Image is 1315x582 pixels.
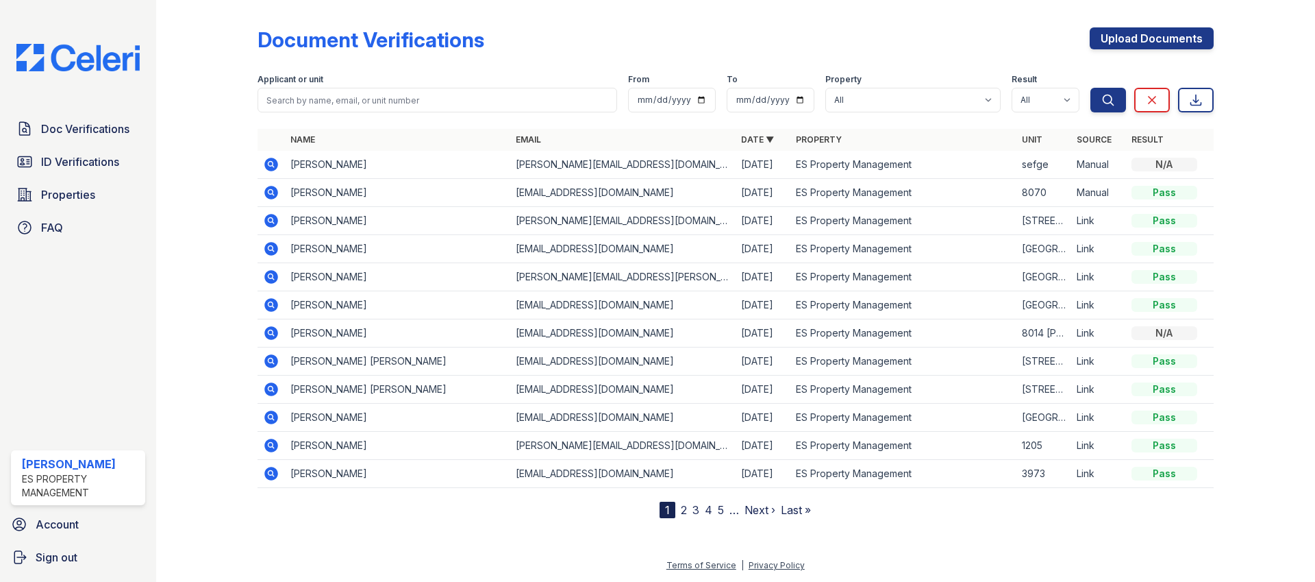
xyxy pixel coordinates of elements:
[1071,376,1126,404] td: Link
[736,207,790,235] td: [DATE]
[790,432,1016,460] td: ES Property Management
[285,460,510,488] td: [PERSON_NAME]
[1016,263,1071,291] td: [GEOGRAPHIC_DATA]
[5,44,151,71] img: CE_Logo_Blue-a8612792a0a2168367f1c8372b55b34899dd931a85d93a1a3d3e32e68fde9ad4.png
[290,134,315,145] a: Name
[41,219,63,236] span: FAQ
[510,404,736,432] td: [EMAIL_ADDRESS][DOMAIN_NAME]
[285,376,510,404] td: [PERSON_NAME] [PERSON_NAME]
[736,348,790,376] td: [DATE]
[736,235,790,263] td: [DATE]
[790,404,1016,432] td: ES Property Management
[510,460,736,488] td: [EMAIL_ADDRESS][DOMAIN_NAME]
[41,154,119,170] span: ID Verifications
[11,214,145,241] a: FAQ
[1131,242,1197,256] div: Pass
[692,503,699,517] a: 3
[1016,235,1071,263] td: [GEOGRAPHIC_DATA]
[510,291,736,319] td: [EMAIL_ADDRESS][DOMAIN_NAME]
[36,549,77,566] span: Sign out
[741,560,744,570] div: |
[1016,404,1071,432] td: [GEOGRAPHIC_DATA][PERSON_NAME]
[5,511,151,538] a: Account
[790,207,1016,235] td: ES Property Management
[1131,326,1197,340] div: N/A
[11,148,145,175] a: ID Verifications
[285,348,510,376] td: [PERSON_NAME] [PERSON_NAME]
[510,348,736,376] td: [EMAIL_ADDRESS][DOMAIN_NAME]
[1131,214,1197,228] div: Pass
[510,432,736,460] td: [PERSON_NAME][EMAIL_ADDRESS][DOMAIN_NAME]
[744,503,775,517] a: Next ›
[781,503,811,517] a: Last »
[1071,151,1126,179] td: Manual
[1071,460,1126,488] td: Link
[727,74,738,85] label: To
[1012,74,1037,85] label: Result
[1016,207,1071,235] td: [STREET_ADDRESS]
[718,503,724,517] a: 5
[1016,319,1071,348] td: 8014 [PERSON_NAME] Dr
[736,291,790,319] td: [DATE]
[790,235,1016,263] td: ES Property Management
[736,263,790,291] td: [DATE]
[1071,235,1126,263] td: Link
[1071,432,1126,460] td: Link
[258,74,323,85] label: Applicant or unit
[1131,270,1197,284] div: Pass
[790,348,1016,376] td: ES Property Management
[796,134,842,145] a: Property
[285,207,510,235] td: [PERSON_NAME]
[1071,179,1126,207] td: Manual
[285,151,510,179] td: [PERSON_NAME]
[736,460,790,488] td: [DATE]
[736,404,790,432] td: [DATE]
[516,134,541,145] a: Email
[1131,383,1197,396] div: Pass
[1071,348,1126,376] td: Link
[660,502,675,518] div: 1
[285,235,510,263] td: [PERSON_NAME]
[825,74,862,85] label: Property
[1071,319,1126,348] td: Link
[1131,467,1197,481] div: Pass
[749,560,805,570] a: Privacy Policy
[790,263,1016,291] td: ES Property Management
[510,207,736,235] td: [PERSON_NAME][EMAIL_ADDRESS][DOMAIN_NAME]
[681,503,687,517] a: 2
[510,235,736,263] td: [EMAIL_ADDRESS][DOMAIN_NAME]
[1016,179,1071,207] td: 8070
[790,319,1016,348] td: ES Property Management
[790,460,1016,488] td: ES Property Management
[1071,263,1126,291] td: Link
[736,376,790,404] td: [DATE]
[510,263,736,291] td: [PERSON_NAME][EMAIL_ADDRESS][PERSON_NAME][PERSON_NAME][DOMAIN_NAME]
[1071,291,1126,319] td: Link
[790,151,1016,179] td: ES Property Management
[285,432,510,460] td: [PERSON_NAME]
[1016,151,1071,179] td: sefge
[1016,376,1071,404] td: [STREET_ADDRESS]
[1071,404,1126,432] td: Link
[1071,207,1126,235] td: Link
[285,179,510,207] td: [PERSON_NAME]
[1131,298,1197,312] div: Pass
[1016,348,1071,376] td: [STREET_ADDRESS]
[11,115,145,143] a: Doc Verifications
[666,560,736,570] a: Terms of Service
[11,181,145,208] a: Properties
[790,291,1016,319] td: ES Property Management
[285,319,510,348] td: [PERSON_NAME]
[1077,134,1112,145] a: Source
[790,179,1016,207] td: ES Property Management
[1131,158,1197,171] div: N/A
[1131,354,1197,368] div: Pass
[41,121,129,137] span: Doc Verifications
[510,376,736,404] td: [EMAIL_ADDRESS][DOMAIN_NAME]
[1016,460,1071,488] td: 3973
[729,502,739,518] span: …
[1131,186,1197,199] div: Pass
[1016,432,1071,460] td: 1205
[5,544,151,571] button: Sign out
[285,263,510,291] td: [PERSON_NAME]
